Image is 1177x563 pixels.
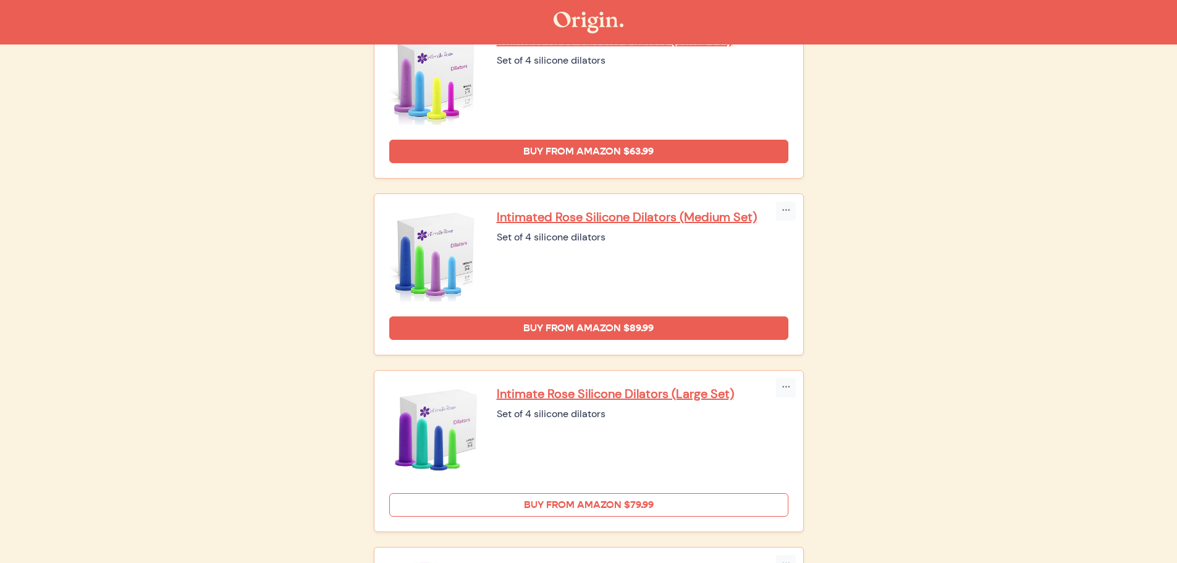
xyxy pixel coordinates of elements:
[497,209,788,225] a: Intimated Rose Silicone Dilators (Medium Set)
[389,209,482,302] img: Intimated Rose Silicone Dilators (Medium Set)
[389,493,788,517] a: Buy from Amazon $79.99
[554,12,623,33] img: The Origin Shop
[497,230,788,245] div: Set of 4 silicone dilators
[389,316,788,340] a: Buy from Amazon $89.99
[389,140,788,163] a: Buy from Amazon $63.99
[497,53,788,68] div: Set of 4 silicone dilators
[389,32,482,125] img: Intimate Rose Silicone Dilators (Small Set)
[389,386,482,478] img: Intimate Rose Silicone Dilators (Large Set)
[497,386,788,402] a: Intimate Rose Silicone Dilators (Large Set)
[497,407,788,421] div: Set of 4 silicone dilators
